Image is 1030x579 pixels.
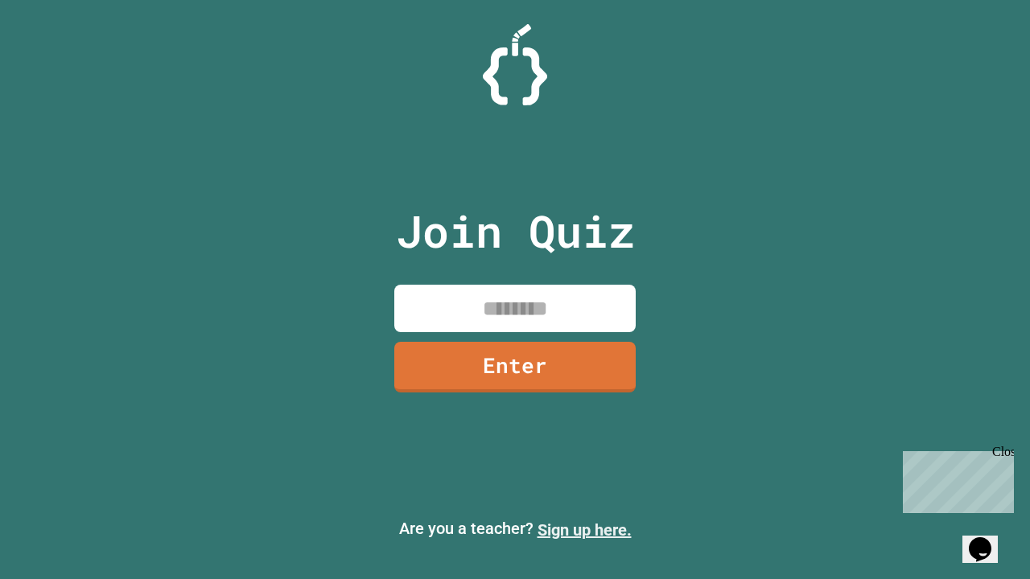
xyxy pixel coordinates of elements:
iframe: chat widget [896,445,1014,513]
a: Enter [394,342,636,392]
a: Sign up here. [538,520,632,540]
iframe: chat widget [962,515,1014,563]
div: Chat with us now!Close [6,6,111,102]
p: Are you a teacher? [13,516,1017,542]
img: Logo.svg [483,24,547,105]
p: Join Quiz [396,198,635,265]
